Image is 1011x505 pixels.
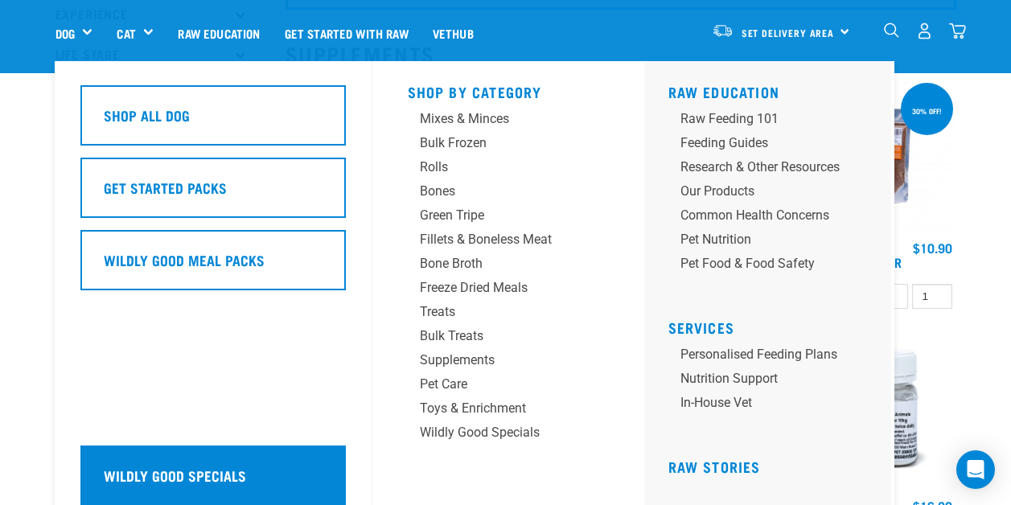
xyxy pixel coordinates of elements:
a: Bones [408,182,609,206]
a: Bone Broth [408,254,609,278]
div: Raw Feeding 101 [680,109,840,129]
img: van-moving.png [712,23,734,38]
div: Bulk Frozen [420,133,570,153]
div: Green Tripe [420,206,570,225]
input: 1 [912,284,952,309]
a: Dog [55,24,75,43]
div: Bone Broth [420,254,570,273]
h5: Get Started Packs [104,177,227,198]
a: Toys & Enrichment [408,399,609,423]
div: Toys & Enrichment [420,399,570,418]
div: Feeding Guides [680,133,840,153]
a: Raw Stories [668,462,761,470]
img: user.png [916,23,933,39]
a: Nutrition Support [668,369,878,393]
a: Bulk Treats [408,326,609,351]
div: 30% off! [905,99,949,123]
a: Freeze Dried Meals [408,278,609,302]
a: Pet Food & Food Safety [668,254,878,278]
div: Supplements [420,351,570,370]
a: Research & Other Resources [668,158,878,182]
a: Shop All Dog [80,85,346,158]
a: Wildly Good Specials [408,423,609,447]
div: Pet Nutrition [680,230,840,249]
a: Mixes & Minces [408,109,609,133]
div: Common Health Concerns [680,206,840,225]
a: Vethub [421,1,486,65]
div: Wildly Good Specials [420,423,570,442]
a: Raw Education [668,88,780,96]
img: home-icon-1@2x.png [884,23,899,38]
a: Bulk Frozen [408,133,609,158]
a: Pet Care [408,375,609,399]
h5: Shop By Category [408,84,609,96]
a: Get started with Raw [273,1,421,65]
div: Rolls [420,158,570,177]
a: Feeding Guides [668,133,878,158]
a: Raw Education [166,1,272,65]
div: Open Intercom Messenger [956,450,995,489]
a: Our Products [668,182,878,206]
div: $10.90 [913,240,952,255]
h5: Wildly Good Meal Packs [104,249,265,270]
div: Mixes & Minces [420,109,570,129]
a: Rolls [408,158,609,182]
a: Treats [408,302,609,326]
div: Our Products [680,182,840,201]
div: Bones [420,182,570,201]
a: Common Health Concerns [668,206,878,230]
h5: Wildly Good Specials [104,465,246,486]
a: Fillets & Boneless Meat [408,230,609,254]
a: Cat [117,24,135,43]
div: Fillets & Boneless Meat [420,230,570,249]
a: Raw Feeding 101 [668,109,878,133]
a: Get Started Packs [80,158,346,230]
div: Freeze Dried Meals [420,278,570,298]
a: Supplements [408,351,609,375]
div: Bulk Treats [420,326,570,346]
img: home-icon@2x.png [949,23,966,39]
div: Treats [420,302,570,322]
h5: Shop All Dog [104,105,190,125]
h5: Services [668,319,878,332]
a: Green Tripe [408,206,609,230]
a: Pet Nutrition [668,230,878,254]
a: Wildly Good Meal Packs [80,230,346,302]
div: Pet Food & Food Safety [680,254,840,273]
a: Personalised Feeding Plans [668,345,878,369]
a: In-house vet [668,393,878,417]
div: Research & Other Resources [680,158,840,177]
span: Set Delivery Area [742,30,835,35]
div: Pet Care [420,375,570,394]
